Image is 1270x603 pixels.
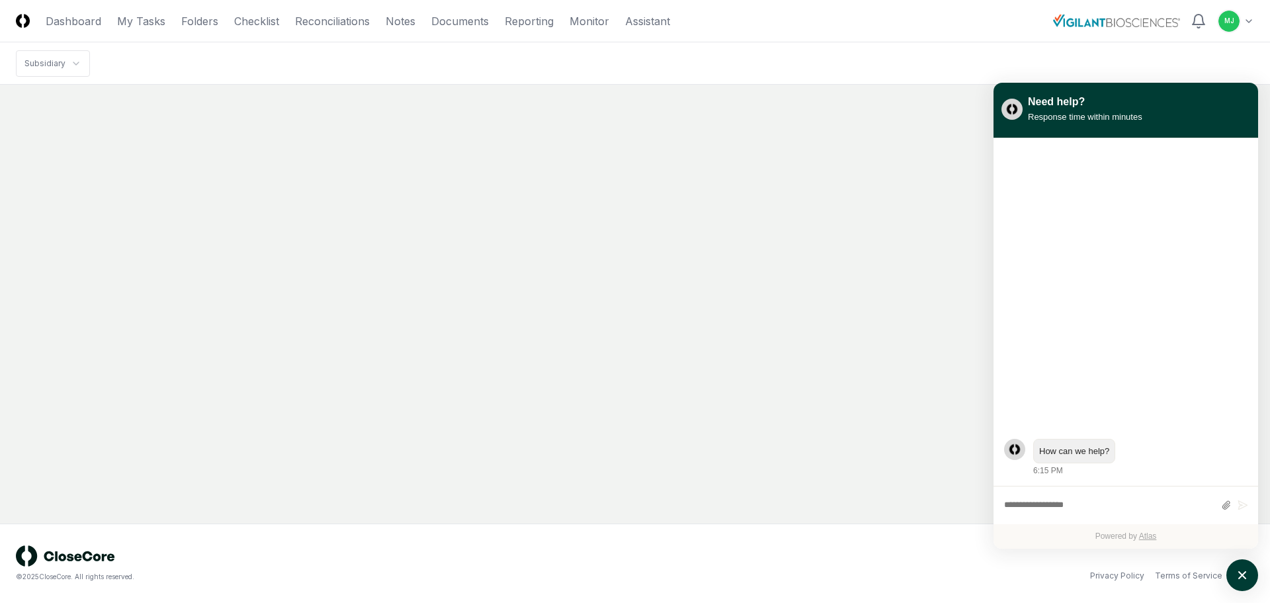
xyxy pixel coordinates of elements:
div: atlas-message-bubble [1033,439,1115,464]
div: Powered by [994,524,1258,549]
img: Vigilant Biosciences logo [1053,15,1180,26]
div: atlas-ticket [994,138,1258,549]
a: Assistant [625,13,670,29]
div: atlas-window [994,83,1258,549]
img: logo [16,545,115,567]
div: atlas-message [1004,439,1248,477]
div: atlas-message-text [1039,445,1109,458]
a: Terms of Service [1155,570,1222,582]
div: Need help? [1028,94,1142,110]
a: My Tasks [117,13,165,29]
div: atlas-message-author-avatar [1004,439,1025,460]
a: Dashboard [46,13,101,29]
a: Checklist [234,13,279,29]
img: Logo [16,14,30,28]
a: Privacy Policy [1090,570,1144,582]
div: Response time within minutes [1028,110,1142,124]
button: atlas-launcher [1226,559,1258,591]
a: Monitor [570,13,609,29]
a: Notes [386,13,415,29]
a: Folders [181,13,218,29]
button: MJ [1217,9,1241,33]
div: 6:15 PM [1033,465,1063,477]
div: Subsidiary [24,58,65,70]
span: MJ [1224,16,1234,26]
img: yblje5SQxOoZuw2TcITt_icon.png [1001,99,1023,120]
a: Reconciliations [295,13,370,29]
button: Attach files by clicking or dropping files here [1221,500,1231,511]
a: Reporting [505,13,554,29]
div: atlas-composer [1004,493,1248,518]
div: Tuesday, September 9, 6:15 PM [1033,439,1248,477]
div: © 2025 CloseCore. All rights reserved. [16,572,635,582]
a: Atlas [1139,532,1157,541]
nav: breadcrumb [16,50,90,77]
a: Documents [431,13,489,29]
